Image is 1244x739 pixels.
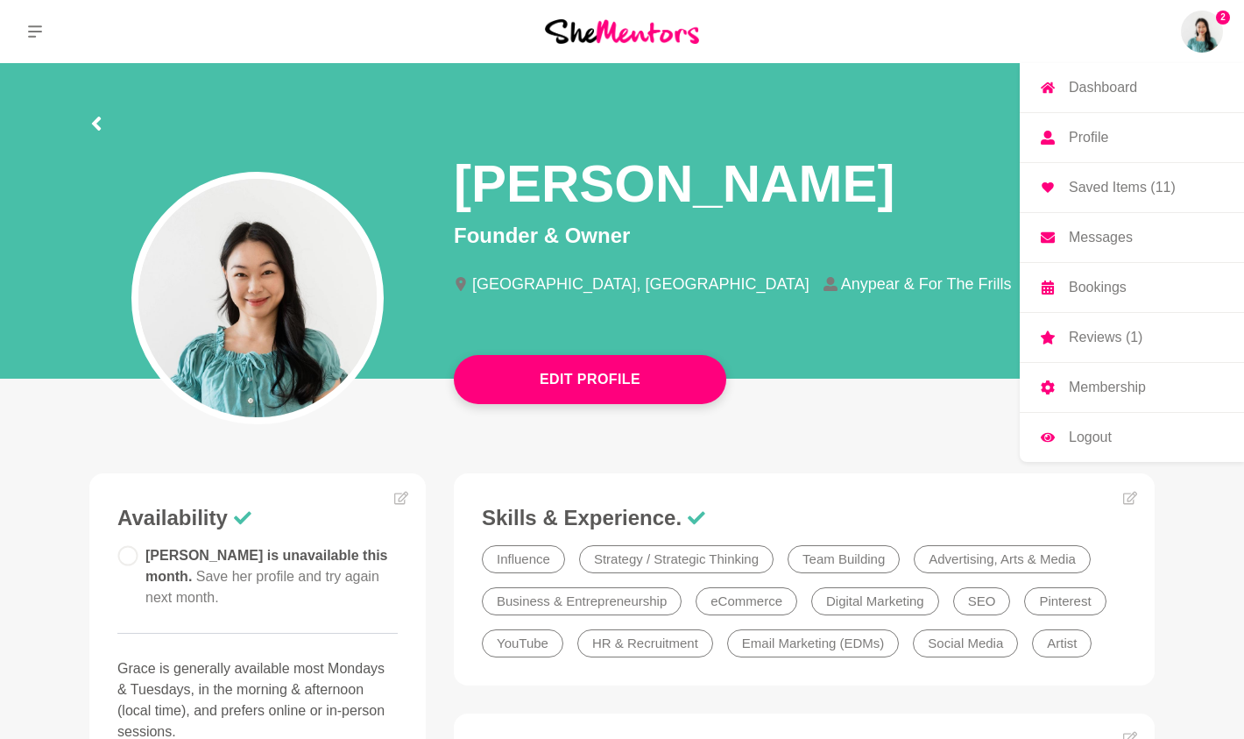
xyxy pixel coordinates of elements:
img: She Mentors Logo [545,19,699,43]
a: Saved Items (11) [1020,163,1244,212]
h1: [PERSON_NAME] [454,151,894,217]
a: Dashboard [1020,63,1244,112]
p: Bookings [1069,281,1127,295]
p: Saved Items (11) [1069,181,1176,195]
span: Save her profile and try again next month. [145,569,379,605]
a: Messages [1020,213,1244,262]
img: Grace K [1181,11,1223,53]
li: Anypear & For The Frills [823,276,1026,292]
a: Bookings [1020,263,1244,312]
h3: Availability [117,505,398,531]
p: Reviews (1) [1069,330,1142,345]
p: Messages [1069,231,1133,245]
li: [GEOGRAPHIC_DATA], [GEOGRAPHIC_DATA] [454,276,823,292]
p: Dashboard [1069,81,1137,95]
h3: Skills & Experience. [482,505,1127,531]
p: Profile [1069,131,1108,145]
span: [PERSON_NAME] is unavailable this month. [145,548,388,605]
button: Edit Profile [454,355,726,404]
p: Membership [1069,380,1146,394]
p: Founder & Owner [454,220,1155,252]
a: Profile [1020,113,1244,162]
a: Grace K2DashboardProfileSaved Items (11)MessagesBookingsReviews (1)MembershipLogout [1181,11,1223,53]
span: 2 [1216,11,1230,25]
p: Logout [1069,430,1112,444]
a: Reviews (1) [1020,313,1244,362]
